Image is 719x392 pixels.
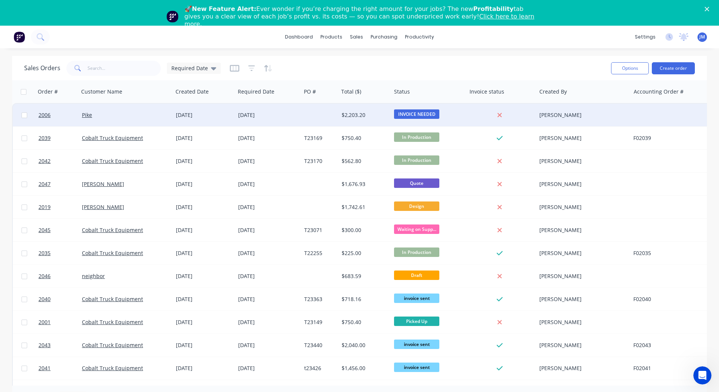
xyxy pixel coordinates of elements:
[342,295,386,303] div: $718.16
[192,5,257,12] b: New Feature Alert:
[176,157,232,165] div: [DATE]
[38,104,82,126] a: 2006
[38,295,51,303] span: 2040
[176,180,232,188] div: [DATE]
[38,157,51,165] span: 2042
[342,203,386,211] div: $1,742.61
[633,249,717,257] div: F02035
[394,109,439,119] span: INVOICE NEEDED
[539,249,623,257] div: [PERSON_NAME]
[342,111,386,119] div: $2,203.20
[394,178,439,188] span: Quote
[539,341,623,349] div: [PERSON_NAME]
[304,364,334,372] div: t23426
[38,341,51,349] span: 2043
[342,272,386,280] div: $683.59
[185,13,534,28] a: Click here to learn more.
[394,363,439,372] span: invoice sent
[88,61,161,76] input: Search...
[38,265,82,287] a: 2046
[176,249,232,257] div: [DATE]
[176,226,232,234] div: [DATE]
[539,157,623,165] div: [PERSON_NAME]
[539,134,623,142] div: [PERSON_NAME]
[539,180,623,188] div: [PERSON_NAME]
[238,134,298,142] div: [DATE]
[304,134,334,142] div: T23169
[346,31,367,43] div: sales
[176,88,209,95] div: Created Date
[38,219,82,241] a: 2045
[38,318,51,326] span: 2001
[539,88,567,95] div: Created By
[38,150,82,172] a: 2042
[304,226,334,234] div: T23071
[82,249,143,257] a: Cobalt Truck Equipment
[82,180,124,188] a: [PERSON_NAME]
[342,226,386,234] div: $300.00
[238,272,298,280] div: [DATE]
[394,155,439,165] span: In Production
[304,295,334,303] div: T23363
[539,272,623,280] div: [PERSON_NAME]
[82,226,143,234] a: Cobalt Truck Equipment
[82,111,92,118] a: Pike
[38,134,51,142] span: 2039
[38,288,82,311] a: 2040
[394,294,439,303] span: invoice sent
[611,62,649,74] button: Options
[341,88,361,95] div: Total ($)
[38,272,51,280] span: 2046
[38,364,51,372] span: 2041
[238,111,298,119] div: [DATE]
[394,201,439,211] span: Design
[342,318,386,326] div: $750.40
[82,203,124,211] a: [PERSON_NAME]
[82,157,143,164] a: Cobalt Truck Equipment
[38,203,51,211] span: 2019
[238,203,298,211] div: [DATE]
[394,317,439,326] span: Picked Up
[633,341,717,349] div: F02043
[38,88,58,95] div: Order #
[342,157,386,165] div: $562.80
[652,62,695,74] button: Create order
[38,242,82,264] a: 2035
[394,340,439,349] span: invoice sent
[38,311,82,334] a: 2001
[14,31,25,43] img: Factory
[238,295,298,303] div: [DATE]
[166,11,179,23] img: Profile image for Team
[633,364,717,372] div: F02041
[82,364,143,372] a: Cobalt Truck Equipment
[342,341,386,349] div: $2,040.00
[82,341,143,349] a: Cobalt Truck Equipment
[238,249,298,257] div: [DATE]
[176,111,232,119] div: [DATE]
[82,295,143,303] a: Cobalt Truck Equipment
[185,5,541,28] div: 🚀 Ever wonder if you’re charging the right amount for your jobs? The new tab gives you a clear vi...
[631,31,659,43] div: settings
[539,111,623,119] div: [PERSON_NAME]
[281,31,317,43] a: dashboard
[238,364,298,372] div: [DATE]
[82,318,143,326] a: Cobalt Truck Equipment
[394,247,439,257] span: In Production
[342,134,386,142] div: $750.40
[304,157,334,165] div: T23170
[176,341,232,349] div: [DATE]
[367,31,401,43] div: purchasing
[171,64,208,72] span: Required Date
[38,173,82,195] a: 2047
[342,364,386,372] div: $1,456.00
[473,5,514,12] b: Profitability
[82,134,143,141] a: Cobalt Truck Equipment
[317,31,346,43] div: products
[238,318,298,326] div: [DATE]
[539,318,623,326] div: [PERSON_NAME]
[401,31,438,43] div: productivity
[693,366,711,384] iframe: Intercom live chat
[304,318,334,326] div: T23149
[705,7,712,11] div: Close
[394,88,410,95] div: Status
